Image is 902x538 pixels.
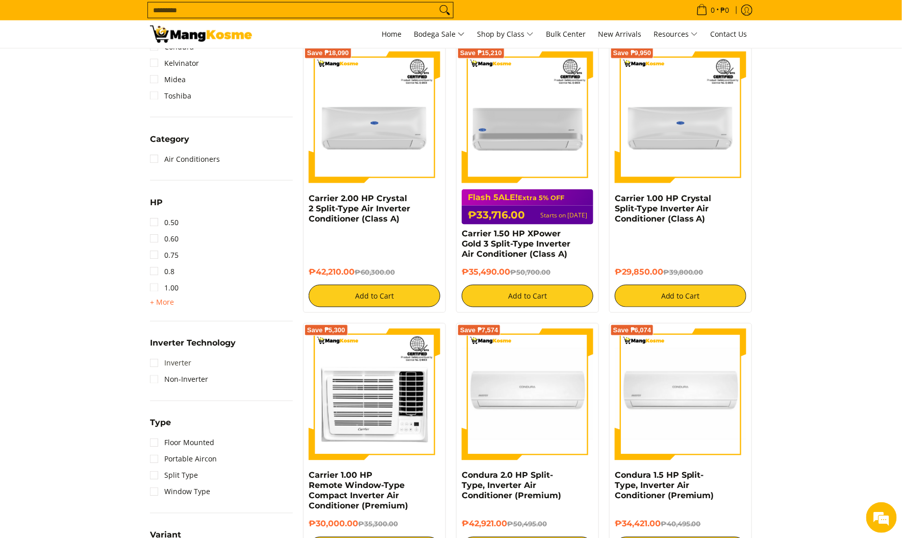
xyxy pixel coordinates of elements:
span: ₱0 [719,7,731,14]
a: 0.50 [150,214,179,231]
a: Air Conditioners [150,151,220,167]
img: Bodega Sale Aircon l Mang Kosme: Home Appliances Warehouse Sale [150,26,252,43]
del: ₱60,300.00 [355,268,395,276]
a: Resources [648,20,703,48]
button: Add to Cart [462,285,593,307]
button: Search [437,3,453,18]
img: Carrier 1.00 HP Crystal Split-Type Inverter Air Conditioner (Class A) [615,52,746,183]
span: HP [150,199,163,207]
a: Midea [150,71,186,88]
span: Contact Us [710,29,747,39]
span: Resources [654,28,698,41]
img: Carrier 1.50 HP XPower Gold 3 Split-Type Inverter Air Conditioner (Class A) [462,52,593,183]
a: Floor Mounted [150,435,214,451]
span: Shop by Class [477,28,534,41]
a: Split Type [150,468,198,484]
div: Minimize live chat window [167,5,192,30]
a: Carrier 1.00 HP Crystal Split-Type Inverter Air Conditioner (Class A) [615,193,712,224]
summary: Open [150,339,236,355]
a: 1.00 [150,280,179,296]
a: 0.8 [150,263,174,280]
h6: ₱35,490.00 [462,267,593,277]
img: condura-split-type-inverter-air-conditioner-class-b-full-view-mang-kosme [462,329,593,460]
h6: ₱42,921.00 [462,519,593,529]
a: Kelvinator [150,55,199,71]
a: Bodega Sale [409,20,470,48]
a: Home [377,20,407,48]
a: Carrier 1.50 HP XPower Gold 3 Split-Type Inverter Air Conditioner (Class A) [462,229,570,259]
span: Save ₱5,300 [307,327,345,333]
button: Add to Cart [309,285,440,307]
summary: Open [150,135,189,151]
span: Save ₱9,950 [613,50,652,56]
span: 0 [709,7,716,14]
span: Bodega Sale [414,28,465,41]
summary: Open [150,199,163,214]
del: ₱35,300.00 [358,520,398,528]
img: Carrier 2.00 HP Crystal 2 Split-Type Air Inverter Conditioner (Class A) [309,52,440,183]
a: Condura 1.5 HP Split-Type, Inverter Air Conditioner (Premium) [615,471,714,501]
del: ₱50,700.00 [510,268,550,276]
a: Condura 2.0 HP Split-Type, Inverter Air Conditioner (Premium) [462,471,561,501]
span: Type [150,419,171,427]
h6: ₱34,421.00 [615,519,746,529]
h6: ₱30,000.00 [309,519,440,529]
a: Bulk Center [541,20,591,48]
button: Add to Cart [615,285,746,307]
span: We're online! [59,129,141,232]
del: ₱50,495.00 [507,520,547,528]
a: New Arrivals [593,20,646,48]
img: Carrier 1.00 HP Remote Window-Type Compact Inverter Air Conditioner (Premium) [309,329,440,460]
textarea: Type your message and hit 'Enter' [5,279,194,314]
del: ₱39,800.00 [663,268,704,276]
span: New Arrivals [598,29,641,39]
div: Chat with us now [53,57,171,70]
a: Contact Us [705,20,752,48]
nav: Main Menu [262,20,752,48]
a: Shop by Class [472,20,539,48]
del: ₱40,495.00 [661,520,701,528]
h6: ₱29,850.00 [615,267,746,277]
a: Portable Aircon [150,451,217,468]
a: Non-Inverter [150,372,208,388]
a: Carrier 1.00 HP Remote Window-Type Compact Inverter Air Conditioner (Premium) [309,471,408,511]
span: Inverter Technology [150,339,236,348]
span: Save ₱18,090 [307,50,349,56]
span: Save ₱15,210 [460,50,502,56]
a: Inverter [150,355,191,372]
span: Category [150,135,189,143]
a: Toshiba [150,88,191,104]
span: Home [382,29,402,39]
a: Carrier 2.00 HP Crystal 2 Split-Type Air Inverter Conditioner (Class A) [309,193,410,224]
summary: Open [150,419,171,435]
span: + More [150,298,174,306]
a: 0.75 [150,247,179,263]
h6: ₱42,210.00 [309,267,440,277]
span: Save ₱7,574 [460,327,498,333]
span: Save ₱6,074 [613,327,652,333]
span: Bulk Center [546,29,586,39]
img: condura-split-type-inverter-air-conditioner-class-b-full-view-mang-kosme [615,329,746,460]
a: 0.60 [150,231,179,247]
span: • [693,5,732,16]
summary: Open [150,296,174,308]
a: Window Type [150,484,210,500]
